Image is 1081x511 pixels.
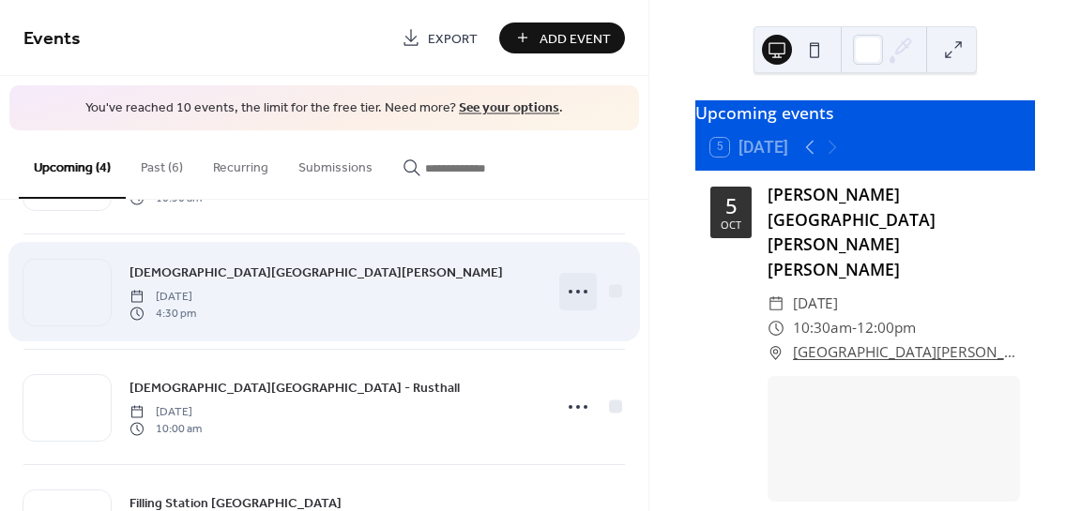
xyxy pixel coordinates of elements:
button: Submissions [283,130,388,197]
div: ​ [768,316,784,340]
span: [DEMOGRAPHIC_DATA][GEOGRAPHIC_DATA] - Rusthall [129,378,460,398]
span: - [852,316,857,340]
a: See your options [459,96,559,121]
span: 10:30 am [129,190,202,207]
span: Export [428,29,478,49]
div: [PERSON_NAME][GEOGRAPHIC_DATA][PERSON_NAME][PERSON_NAME] [768,182,1020,281]
a: [DEMOGRAPHIC_DATA][GEOGRAPHIC_DATA] - Rusthall [129,377,460,398]
span: 10:00 am [129,421,202,438]
button: Upcoming (4) [19,130,126,199]
span: 12:00pm [857,316,916,340]
span: [DEMOGRAPHIC_DATA][GEOGRAPHIC_DATA][PERSON_NAME] [129,263,503,282]
div: Upcoming events [695,100,1035,125]
span: Events [23,21,81,57]
span: You've reached 10 events, the limit for the free tier. Need more? . [28,99,620,118]
button: Past (6) [126,130,198,197]
div: ​ [768,340,784,365]
a: Export [388,23,492,53]
a: [GEOGRAPHIC_DATA][PERSON_NAME], [GEOGRAPHIC_DATA] [793,340,1020,365]
a: [DEMOGRAPHIC_DATA][GEOGRAPHIC_DATA][PERSON_NAME] [129,262,503,283]
span: 10:30am [793,316,852,340]
span: [DATE] [129,403,202,420]
div: 5 [725,195,738,216]
div: Oct [721,219,741,230]
div: ​ [768,292,784,316]
button: Recurring [198,130,283,197]
span: [DATE] [129,288,196,305]
span: [DATE] [793,292,838,316]
span: 4:30 pm [129,306,196,323]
